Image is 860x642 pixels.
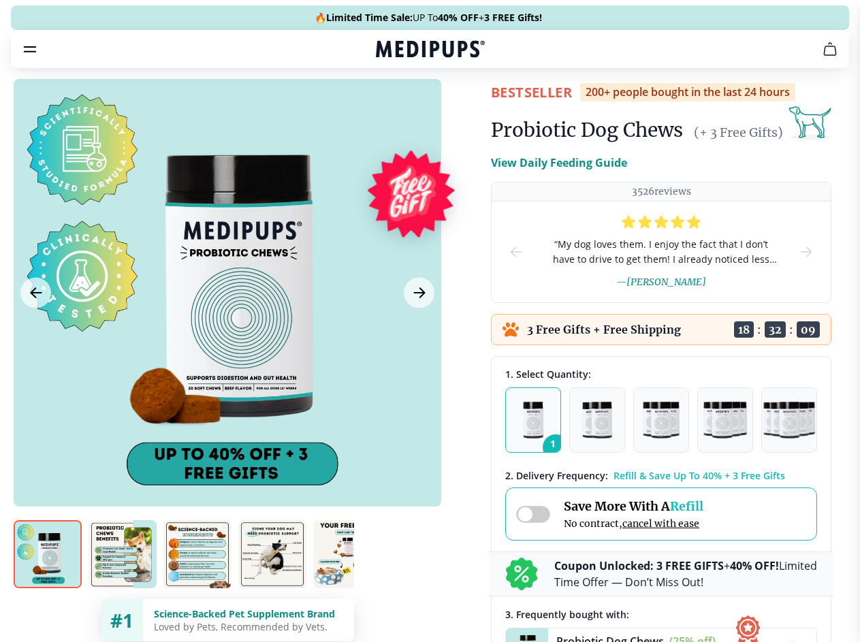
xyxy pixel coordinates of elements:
button: next-slide [798,202,814,302]
span: #1 [110,607,133,633]
span: : [757,323,761,336]
img: Pack of 4 - Natural Dog Supplements [703,402,746,438]
div: Loved by Pets, Recommended by Vets. [154,620,343,633]
span: Refill & Save Up To 40% + 3 Free Gifts [614,469,785,482]
p: View Daily Feeding Guide [491,155,627,171]
b: Coupon Unlocked: 3 FREE GIFTS [554,558,724,573]
div: Science-Backed Pet Supplement Brand [154,607,343,620]
a: Medipups [376,39,485,62]
span: 09 [797,321,820,338]
span: 3 . Frequently bought with: [505,608,629,621]
span: cancel with ease [622,517,699,530]
b: 40% OFF! [730,558,779,573]
div: 1. Select Quantity: [505,368,817,381]
span: 🔥 UP To + [315,11,542,25]
span: : [789,323,793,336]
img: Probiotic Dog Chews | Natural Dog Supplements [14,520,82,588]
span: 1 [543,434,569,460]
span: Refill [670,498,703,514]
img: Probiotic Dog Chews | Natural Dog Supplements [313,520,381,588]
img: Pack of 1 - Natural Dog Supplements [523,402,544,438]
button: prev-slide [508,202,524,302]
button: Next Image [404,278,434,308]
p: 3 Free Gifts + Free Shipping [527,323,681,336]
img: Probiotic Dog Chews | Natural Dog Supplements [163,520,232,588]
button: 1 [505,387,561,453]
span: No contract, [564,517,703,530]
img: Probiotic Dog Chews | Natural Dog Supplements [238,520,306,588]
button: Previous Image [20,278,51,308]
span: (+ 3 Free Gifts) [694,125,783,140]
span: “ My dog loves them. I enjoy the fact that I don’t have to drive to get them! I already noticed l... [546,237,776,267]
img: Pack of 3 - Natural Dog Supplements [643,402,680,438]
img: Pack of 5 - Natural Dog Supplements [763,402,816,438]
span: — [PERSON_NAME] [616,276,706,288]
button: burger-menu [22,41,38,57]
span: BestSeller [491,83,572,101]
span: 2 . Delivery Frequency: [505,469,608,482]
img: Probiotic Dog Chews | Natural Dog Supplements [89,520,157,588]
button: cart [814,33,846,65]
p: 3526 reviews [632,185,691,198]
h1: Probiotic Dog Chews [491,118,683,142]
div: 200+ people bought in the last 24 hours [580,83,795,101]
span: 18 [734,321,754,338]
span: 32 [765,321,786,338]
span: Save More With A [564,498,703,514]
p: + Limited Time Offer — Don’t Miss Out! [554,558,817,590]
img: Pack of 2 - Natural Dog Supplements [582,402,612,438]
